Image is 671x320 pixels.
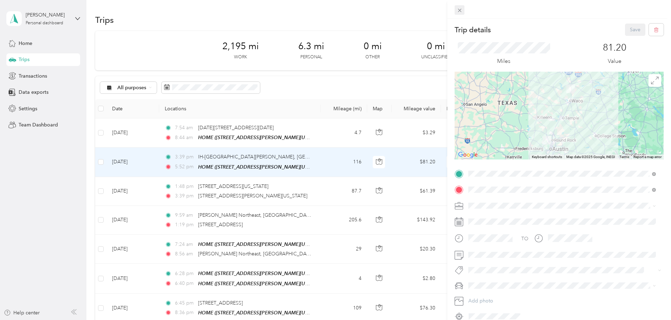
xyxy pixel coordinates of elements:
button: Add photo [466,296,664,306]
p: 81.20 [603,42,626,53]
a: Open this area in Google Maps (opens a new window) [456,150,480,159]
iframe: Everlance-gr Chat Button Frame [632,281,671,320]
a: Report a map error [633,155,662,159]
p: Miles [497,57,510,66]
button: Keyboard shortcuts [532,155,562,159]
span: Map data ©2025 Google, INEGI [566,155,615,159]
p: Trip details [455,25,491,35]
p: Value [608,57,621,66]
a: Terms (opens in new tab) [619,155,629,159]
div: TO [521,235,528,242]
img: Google [456,150,480,159]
